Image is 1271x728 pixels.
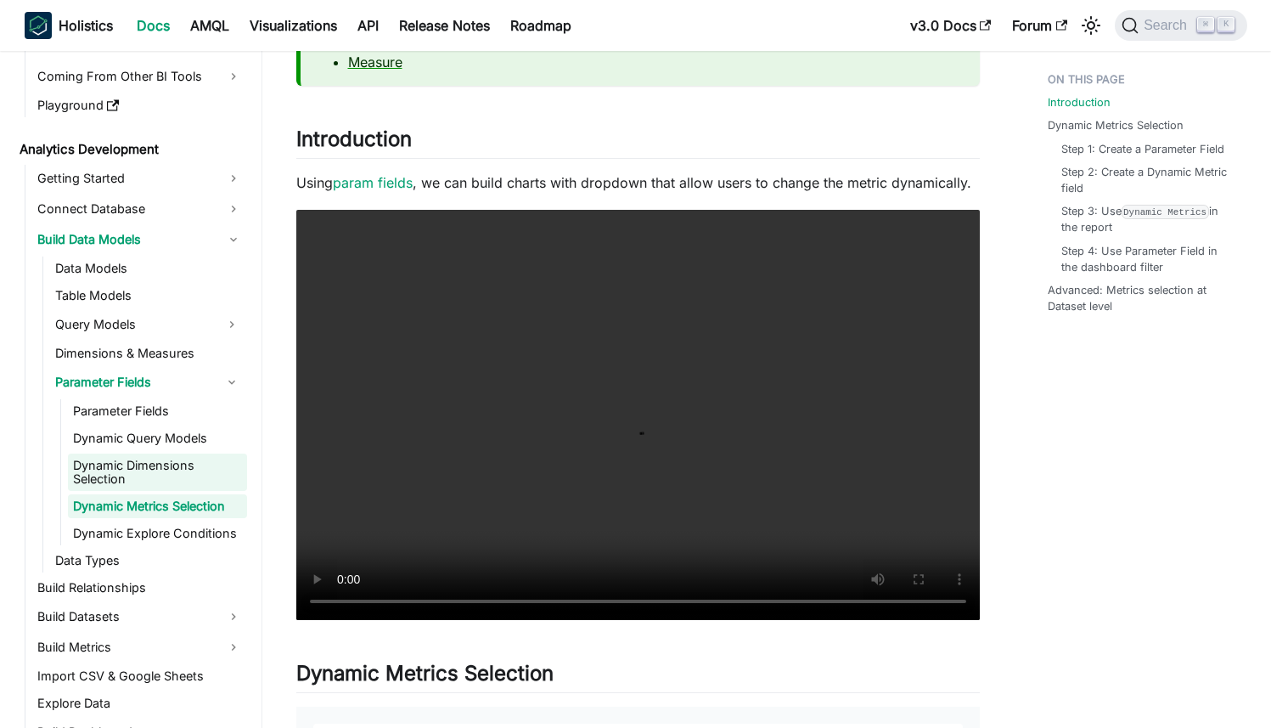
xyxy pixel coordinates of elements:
p: Using , we can build charts with dropdown that allow users to change the metric dynamically. [296,172,980,193]
a: Step 3: UseDynamic Metricsin the report [1061,203,1230,235]
img: Holistics [25,12,52,39]
a: Build Datasets [32,603,247,630]
a: Measure [348,54,402,71]
a: Data Types [50,549,247,573]
a: Table Models [50,284,247,308]
a: Coming From Other BI Tools [32,63,247,90]
a: Forum [1002,12,1077,39]
span: Search [1139,18,1197,33]
a: param fields [333,174,413,191]
a: Release Notes [389,12,500,39]
kbd: K [1218,17,1234,32]
a: Step 2: Create a Dynamic Metric field [1061,164,1230,196]
a: HolisticsHolistics [25,12,113,39]
a: Parameter Fields [68,399,247,423]
a: Parameter Fields [50,369,217,396]
a: Data Models [50,257,247,280]
button: Expand sidebar category 'Query Models' [217,311,247,338]
a: Build Metrics [32,634,247,661]
h2: Dynamic Metrics Selection [296,661,980,693]
video: Your browser does not support embedding video, but you can . [296,210,980,620]
a: Build Relationships [32,576,247,600]
a: Visualizations [239,12,347,39]
a: AMQL [180,12,239,39]
a: Docs [127,12,180,39]
a: Import CSV & Google Sheets [32,664,247,688]
button: Search (Command+K) [1115,10,1246,41]
a: Dynamic Dimensions Selection [68,454,247,491]
a: Playground [32,93,247,117]
a: Advanced: Metrics selection at Dataset level [1048,282,1237,314]
kbd: ⌘ [1197,17,1214,32]
code: Dynamic Metrics [1122,205,1209,219]
b: Holistics [59,15,113,36]
a: Connect Database [32,195,247,223]
a: Build Data Models [32,226,247,253]
button: Collapse sidebar category 'Parameter Fields' [217,369,247,396]
a: Dimensions & Measures [50,341,247,365]
a: API [347,12,389,39]
a: Dynamic Explore Conditions [68,522,247,545]
a: Introduction [1048,94,1111,110]
a: v3.0 Docs [900,12,1002,39]
h2: Introduction [296,127,980,159]
a: Step 1: Create a Parameter Field [1061,141,1224,157]
a: Step 4: Use Parameter Field in the dashboard filter [1061,243,1230,275]
nav: Docs sidebar [8,51,262,728]
a: Dynamic Metrics Selection [1048,117,1184,133]
a: Getting Started [32,165,247,192]
a: Dynamic Query Models [68,426,247,450]
a: Query Models [50,311,217,338]
a: Explore Data [32,691,247,715]
a: Analytics Development [14,138,247,161]
a: Roadmap [500,12,582,39]
a: Dynamic Metrics Selection [68,494,247,518]
button: Switch between dark and light mode (currently light mode) [1077,12,1105,39]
